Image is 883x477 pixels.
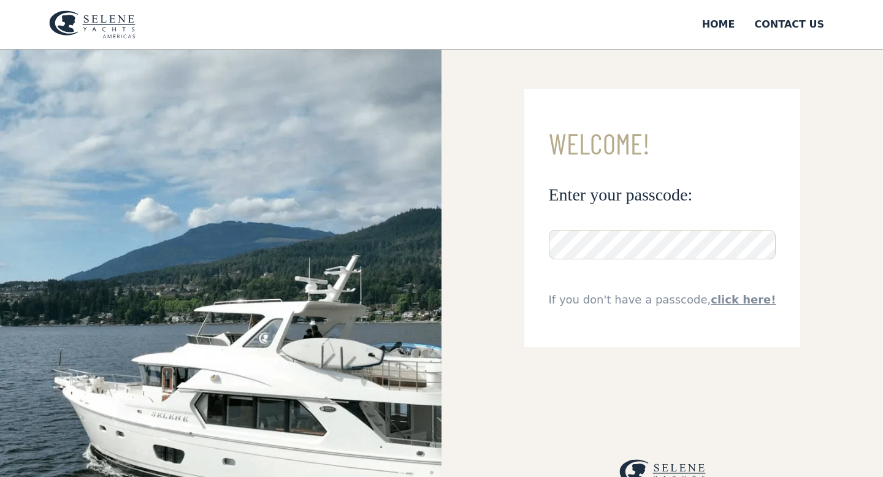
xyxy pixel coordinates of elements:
h3: Welcome! [549,128,776,159]
img: logo [49,10,136,39]
a: click here! [711,293,776,306]
div: If you don't have a passcode, [549,291,776,308]
div: Contact US [754,17,824,32]
div: Home [702,17,735,32]
form: Email Form [524,89,801,347]
h3: Enter your passcode: [549,184,776,205]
